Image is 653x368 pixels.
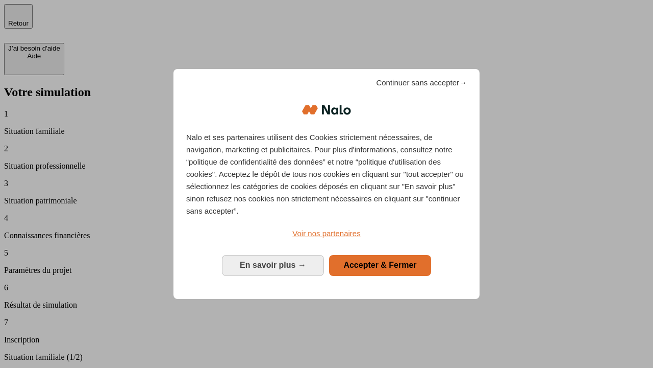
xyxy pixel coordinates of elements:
span: Voir nos partenaires [292,229,360,238]
span: Accepter & Fermer [343,261,416,269]
a: Voir nos partenaires [186,227,467,240]
img: Logo [302,95,351,125]
div: Bienvenue chez Nalo Gestion du consentement [173,69,480,298]
button: Accepter & Fermer: Accepter notre traitement des données et fermer [329,255,431,275]
span: En savoir plus → [240,261,306,269]
button: En savoir plus: Configurer vos consentements [222,255,324,275]
span: Continuer sans accepter→ [376,77,467,89]
p: Nalo et ses partenaires utilisent des Cookies strictement nécessaires, de navigation, marketing e... [186,131,467,217]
